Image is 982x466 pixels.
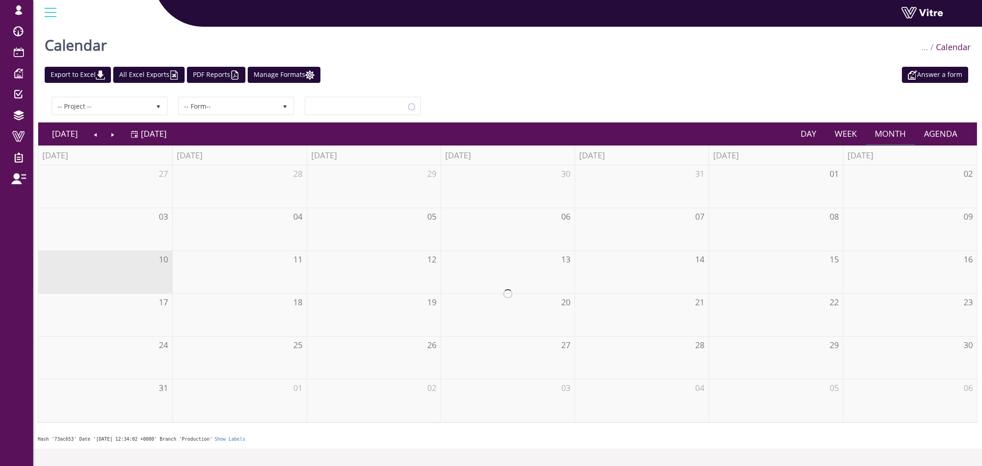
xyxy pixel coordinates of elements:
th: [DATE] [575,146,709,165]
a: Next [104,123,122,144]
span: select [403,98,420,114]
span: select [150,98,167,114]
img: appointment_white2.png [908,70,917,80]
th: [DATE] [307,146,441,165]
span: Hash '73ac653' Date '[DATE] 12:34:02 +0000' Branch 'Production' [38,437,212,442]
a: Manage Formats [248,67,320,83]
th: [DATE] [843,146,977,165]
a: Previous [87,123,105,144]
img: cal_pdf.png [230,70,239,80]
a: Export to Excel [45,67,111,83]
span: -- Form-- [179,98,277,114]
span: select [277,98,293,114]
span: [DATE] [141,128,167,139]
a: All Excel Exports [113,67,185,83]
a: Month [866,123,915,144]
li: Calendar [928,41,970,53]
img: cal_excel.png [169,70,179,80]
th: [DATE] [172,146,306,165]
a: [DATE] [43,123,87,144]
a: [DATE] [131,123,167,144]
a: PDF Reports [187,67,245,83]
a: Day [791,123,825,144]
img: cal_download.png [96,70,105,80]
span: -- Project -- [52,98,150,114]
a: Show Labels [215,437,245,442]
th: [DATE] [441,146,575,165]
th: [DATE] [38,146,172,165]
img: cal_settings.png [305,70,314,80]
a: Week [825,123,866,144]
span: ... [921,41,928,52]
th: [DATE] [709,146,843,165]
h1: Calendar [45,23,107,62]
a: Agenda [915,123,966,144]
a: Answer a form [902,67,968,83]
